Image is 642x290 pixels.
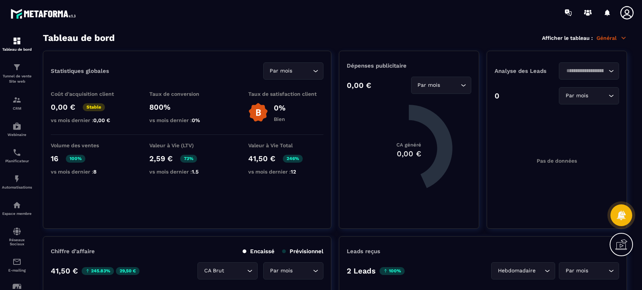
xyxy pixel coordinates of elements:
input: Search for option [442,81,459,89]
p: CRM [2,106,32,110]
div: Search for option [559,87,619,104]
a: automationsautomationsWebinaire [2,116,32,142]
img: scheduler [12,148,21,157]
p: 41,50 € [51,266,78,275]
p: Leads reçus [347,248,380,255]
p: Webinaire [2,133,32,137]
p: Volume des ventes [51,142,126,148]
input: Search for option [537,267,543,275]
span: Par mois [268,67,294,75]
span: Par mois [564,92,590,100]
input: Search for option [226,267,245,275]
input: Search for option [590,92,607,100]
p: Général [596,35,627,41]
p: Coût d'acquisition client [51,91,126,97]
a: social-networksocial-networkRéseaux Sociaux [2,221,32,252]
p: Analyse des Leads [495,68,557,74]
a: schedulerschedulerPlanificateur [2,142,32,169]
p: vs mois dernier : [51,169,126,175]
img: automations [12,174,21,183]
p: Prévisionnel [282,248,323,255]
p: vs mois dernier : [149,117,225,123]
p: Réseaux Sociaux [2,238,32,246]
span: 8 [93,169,97,175]
p: Tunnel de vente Site web [2,74,32,84]
img: logo [11,7,78,21]
div: Search for option [197,262,258,279]
p: 2 Leads [347,266,376,275]
img: formation [12,63,21,72]
span: Par mois [416,81,442,89]
a: formationformationTunnel de vente Site web [2,57,32,90]
input: Search for option [564,67,607,75]
p: Bien [274,116,285,122]
p: vs mois dernier : [51,117,126,123]
p: Encaissé [243,248,275,255]
img: social-network [12,227,21,236]
div: Search for option [263,62,323,80]
input: Search for option [590,267,607,275]
p: 73% [180,155,197,163]
div: Search for option [559,262,619,279]
p: 0,00 € [347,81,371,90]
p: Dépenses publicitaire [347,62,471,69]
p: 29,50 € [116,267,140,275]
span: Par mois [268,267,294,275]
div: Search for option [411,77,471,94]
p: vs mois dernier : [248,169,323,175]
p: 100% [379,267,405,275]
p: Stable [83,103,105,111]
p: vs mois dernier : [149,169,225,175]
p: Afficher le tableau : [542,35,593,41]
p: 16 [51,154,58,163]
p: Pas de données [537,158,577,164]
img: automations [12,201,21,210]
p: Taux de conversion [149,91,225,97]
p: Automatisations [2,185,32,189]
p: Chiffre d’affaire [51,248,95,255]
a: formationformationTableau de bord [2,31,32,57]
p: 246% [283,155,303,163]
img: formation [12,95,21,104]
div: Search for option [491,262,555,279]
span: Par mois [564,267,590,275]
div: Search for option [559,62,619,80]
p: Statistiques globales [51,68,109,74]
p: 0,00 € [51,103,75,112]
span: 0% [192,117,200,123]
a: automationsautomationsEspace membre [2,195,32,221]
span: 1.5 [192,169,199,175]
img: b-badge-o.b3b20ee6.svg [248,103,268,122]
p: 800% [149,103,225,112]
p: Espace membre [2,211,32,216]
input: Search for option [294,67,311,75]
input: Search for option [294,267,311,275]
span: 12 [291,169,296,175]
p: Tableau de bord [2,47,32,51]
img: automations [12,122,21,131]
a: formationformationCRM [2,90,32,116]
p: 245.83% [82,267,114,275]
span: CA Brut [202,267,226,275]
p: Planificateur [2,159,32,163]
p: 2,59 € [149,154,173,163]
div: Search for option [263,262,323,279]
p: 0 [495,91,499,100]
p: Valeur à Vie Total [248,142,323,148]
a: emailemailE-mailing [2,252,32,278]
a: automationsautomationsAutomatisations [2,169,32,195]
img: email [12,257,21,266]
p: Valeur à Vie (LTV) [149,142,225,148]
p: Taux de satisfaction client [248,91,323,97]
span: 0,00 € [93,117,110,123]
p: 100% [66,155,85,163]
p: 41,50 € [248,154,275,163]
span: Hebdomadaire [496,267,537,275]
h3: Tableau de bord [43,33,115,43]
p: E-mailing [2,268,32,272]
img: formation [12,36,21,45]
p: 0% [274,103,285,112]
